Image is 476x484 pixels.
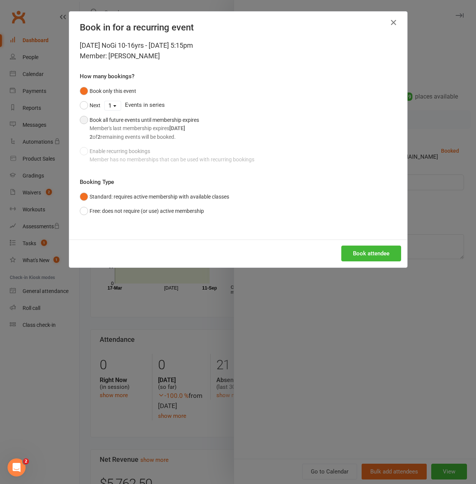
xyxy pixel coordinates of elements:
[80,72,134,81] label: How many bookings?
[80,98,100,112] button: Next
[80,98,397,112] div: Events in series
[80,204,204,218] button: Free: does not require (or use) active membership
[90,134,93,140] strong: 2
[80,40,397,61] div: [DATE] NoGi 10-16yrs - [DATE] 5:15pm Member: [PERSON_NAME]
[90,133,199,141] div: of remaining events will be booked.
[97,134,100,140] strong: 2
[341,246,401,261] button: Book attendee
[90,124,199,132] div: Member's last membership expires
[388,17,400,29] button: Close
[80,190,229,204] button: Standard: requires active membership with available classes
[80,22,397,33] h4: Book in for a recurring event
[80,84,136,98] button: Book only this event
[80,113,199,144] button: Book all future events until membership expiresMember's last membership expires[DATE]2of2remainin...
[90,116,199,141] div: Book all future events until membership expires
[8,458,26,476] iframe: Intercom live chat
[169,125,185,131] strong: [DATE]
[23,458,29,464] span: 2
[80,178,114,187] label: Booking Type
